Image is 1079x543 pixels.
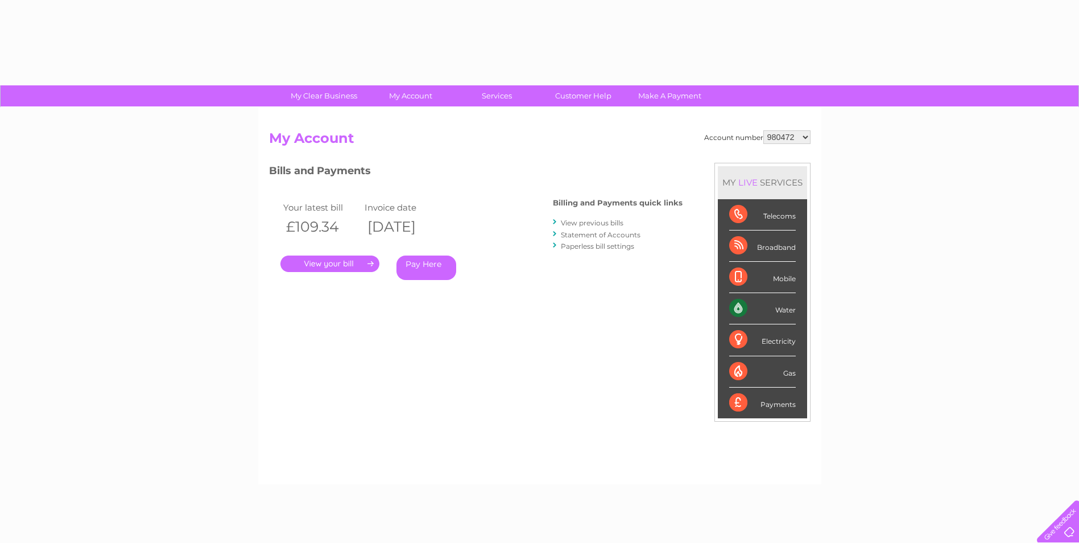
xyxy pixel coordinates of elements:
[729,262,796,293] div: Mobile
[729,231,796,262] div: Broadband
[561,242,634,250] a: Paperless bill settings
[396,256,456,280] a: Pay Here
[363,85,457,106] a: My Account
[362,215,444,238] th: [DATE]
[450,85,544,106] a: Services
[718,166,807,199] div: MY SERVICES
[280,215,362,238] th: £109.34
[269,130,811,152] h2: My Account
[280,200,362,215] td: Your latest bill
[561,231,640,239] a: Statement of Accounts
[561,219,623,227] a: View previous bills
[729,388,796,418] div: Payments
[729,324,796,356] div: Electricity
[729,356,796,388] div: Gas
[553,199,683,207] h4: Billing and Payments quick links
[729,293,796,324] div: Water
[277,85,371,106] a: My Clear Business
[736,177,760,188] div: LIVE
[269,163,683,183] h3: Bills and Payments
[729,199,796,231] div: Telecoms
[362,200,444,215] td: Invoice date
[536,85,630,106] a: Customer Help
[280,256,379,272] a: .
[623,85,717,106] a: Make A Payment
[704,130,811,144] div: Account number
